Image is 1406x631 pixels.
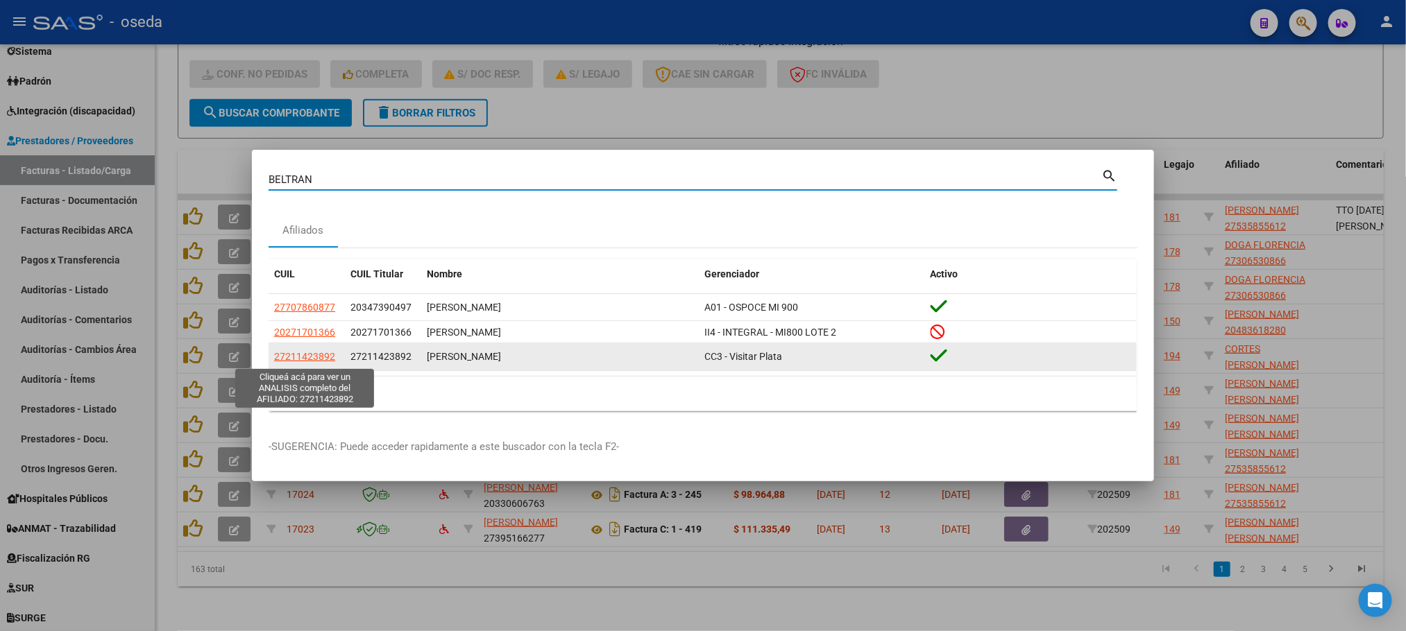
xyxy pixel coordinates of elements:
span: CUIL Titular [350,268,403,279]
div: Open Intercom Messenger [1359,584,1392,617]
datatable-header-cell: CUIL [269,259,345,289]
span: 20271701366 [274,327,335,338]
span: 27707860877 [274,302,335,313]
span: 27211423892 [274,351,335,362]
span: CUIL [274,268,295,279]
div: [PERSON_NAME] [427,349,693,365]
span: 27211423892 [350,351,412,362]
span: 20271701366 [350,327,412,338]
div: 3 total [269,377,1137,411]
datatable-header-cell: Nombre [421,259,699,289]
span: CC3 - Visitar Plata [704,351,782,362]
span: Gerenciador [704,268,759,279]
span: II4 - INTEGRAL - MI800 LOTE 2 [704,327,836,338]
datatable-header-cell: CUIL Titular [345,259,421,289]
span: Nombre [427,268,462,279]
div: Afiliados [283,223,324,239]
span: Activo [931,268,958,279]
datatable-header-cell: Activo [925,259,1137,289]
mat-icon: search [1101,166,1117,183]
span: A01 - OSPOCE MI 900 [704,302,798,313]
span: 20347390497 [350,302,412,313]
div: [PERSON_NAME] [427,325,693,340]
p: -SUGERENCIA: Puede acceder rapidamente a este buscador con la tecla F2- [269,439,1137,455]
datatable-header-cell: Gerenciador [699,259,925,289]
div: [PERSON_NAME] [427,300,693,315]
